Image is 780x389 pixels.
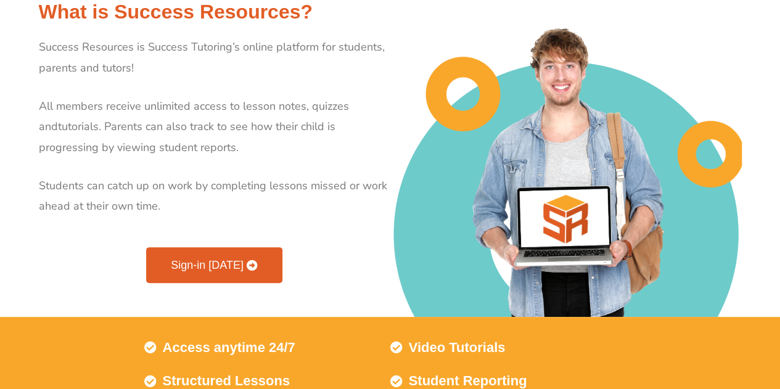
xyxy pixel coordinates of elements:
p: tutorials. Parents can also track to see how their child is progressing by viewing student reports. [39,96,390,158]
p: Success Resources is Success Tutoring’s online platform for students, parents and tutors! [39,37,390,78]
span: Video Tutorials [405,335,505,361]
span: Sign-in [DATE] [171,260,244,271]
a: Sign-in [DATE] [146,247,282,283]
iframe: Chat Widget [718,330,780,389]
p: Students can catch up on work by completing lessons missed or work ahead at their own time. [39,176,390,217]
span: Access anytime 24/7 [159,335,295,361]
span: All members receive unlimited access to lesson notes, quizzes and [39,99,349,134]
